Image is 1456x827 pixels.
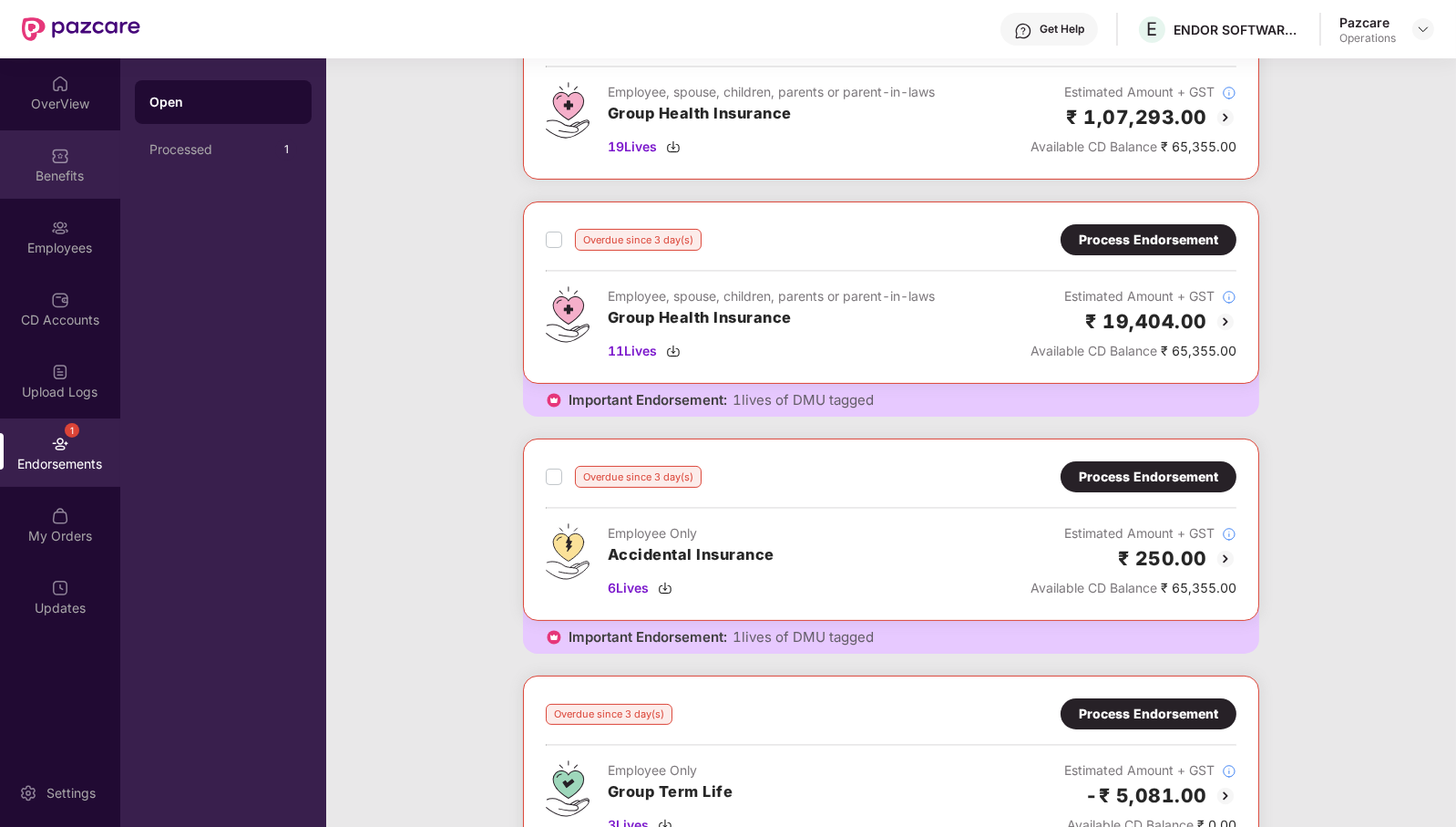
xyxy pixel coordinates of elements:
img: svg+xml;base64,PHN2ZyBpZD0iSW5mb18tXzMyeDMyIiBkYXRhLW5hbWU9IkluZm8gLSAzMngzMiIgeG1sbnM9Imh0dHA6Ly... [1222,290,1236,305]
img: svg+xml;base64,PHN2ZyBpZD0iTXlfT3JkZXJzIiBkYXRhLW5hbWU9Ik15IE9yZGVycyIgeG1sbnM9Imh0dHA6Ly93d3cudz... [51,507,69,525]
div: Overdue since 3 day(s) [575,466,702,488]
img: svg+xml;base64,PHN2ZyBpZD0iRW1wbG95ZWVzIiB4bWxucz0iaHR0cDovL3d3dy53My5vcmcvMjAwMC9zdmciIHdpZHRoPS... [51,219,69,237]
div: Estimated Amount + GST [1030,286,1236,306]
div: Processed [149,142,275,157]
div: 1 [275,139,297,160]
div: Process Endorsement [1079,467,1218,487]
img: svg+xml;base64,PHN2ZyBpZD0iRW5kb3JzZW1lbnRzIiB4bWxucz0iaHR0cDovL3d3dy53My5vcmcvMjAwMC9zdmciIHdpZH... [51,435,69,453]
img: svg+xml;base64,PHN2ZyBpZD0iRG93bmxvYWQtMzJ4MzIiIHhtbG5zPSJodHRwOi8vd3d3LnczLm9yZy8yMDAwL3N2ZyIgd2... [666,140,681,154]
span: 6 Lives [608,578,649,598]
span: Important Endorsement: [569,391,727,409]
img: svg+xml;base64,PHN2ZyB4bWxucz0iaHR0cDovL3d3dy53My5vcmcvMjAwMC9zdmciIHdpZHRoPSI0Ny43MTQiIGhlaWdodD... [546,760,590,817]
img: svg+xml;base64,PHN2ZyBpZD0iQmFjay0yMHgyMCIgeG1sbnM9Imh0dHA6Ly93d3cudzMub3JnLzIwMDAvc3ZnIiB3aWR0aD... [1215,548,1236,570]
img: svg+xml;base64,PHN2ZyBpZD0iQmFjay0yMHgyMCIgeG1sbnM9Imh0dHA6Ly93d3cudzMub3JnLzIwMDAvc3ZnIiB3aWR0aD... [1215,107,1236,129]
img: icon [545,391,563,409]
img: svg+xml;base64,PHN2ZyBpZD0iVXBkYXRlZCIgeG1sbnM9Imh0dHA6Ly93d3cudzMub3JnLzIwMDAvc3ZnIiB3aWR0aD0iMj... [51,579,69,597]
img: icon [545,628,563,646]
div: Estimated Amount + GST [1030,82,1236,102]
img: svg+xml;base64,PHN2ZyB4bWxucz0iaHR0cDovL3d3dy53My5vcmcvMjAwMC9zdmciIHdpZHRoPSI0Ny43MTQiIGhlaWdodD... [546,82,590,139]
h2: ₹ 19,404.00 [1086,306,1208,336]
img: svg+xml;base64,PHN2ZyBpZD0iSG9tZSIgeG1sbnM9Imh0dHA6Ly93d3cudzMub3JnLzIwMDAvc3ZnIiB3aWR0aD0iMjAiIG... [51,75,69,93]
div: Employee Only [608,523,774,543]
img: New Pazcare Logo [22,17,140,41]
div: ENDOR SOFTWARE PRIVATE LIMITED [1174,21,1301,38]
h3: Group Health Insurance [608,102,935,126]
h3: Group Term Life [608,780,733,804]
img: svg+xml;base64,PHN2ZyBpZD0iRG93bmxvYWQtMzJ4MzIiIHhtbG5zPSJodHRwOi8vd3d3LnczLm9yZy8yMDAwL3N2ZyIgd2... [666,344,681,358]
div: Settings [41,784,101,802]
img: svg+xml;base64,PHN2ZyBpZD0iSW5mb18tXzMyeDMyIiBkYXRhLW5hbWU9IkluZm8gLSAzMngzMiIgeG1sbnM9Imh0dHA6Ly... [1222,527,1236,542]
div: Estimated Amount + GST [1064,760,1236,780]
div: Employee, spouse, children, parents or parent-in-laws [608,286,935,306]
h2: ₹ 1,07,293.00 [1067,102,1208,132]
div: Overdue since 3 day(s) [575,229,702,251]
h3: Group Health Insurance [608,306,935,330]
span: Available CD Balance [1030,580,1157,595]
img: svg+xml;base64,PHN2ZyBpZD0iRG93bmxvYWQtMzJ4MzIiIHhtbG5zPSJodHRwOi8vd3d3LnczLm9yZy8yMDAwL3N2ZyIgd2... [658,581,672,595]
img: svg+xml;base64,PHN2ZyBpZD0iQmFjay0yMHgyMCIgeG1sbnM9Imh0dHA6Ly93d3cudzMub3JnLzIwMDAvc3ZnIiB3aWR0aD... [1215,785,1236,807]
img: svg+xml;base64,PHN2ZyBpZD0iQmFjay0yMHgyMCIgeG1sbnM9Imh0dHA6Ly93d3cudzMub3JnLzIwMDAvc3ZnIiB3aWR0aD... [1215,311,1236,333]
div: Open [149,93,297,111]
div: Overdue since 3 day(s) [546,704,672,725]
div: Process Endorsement [1079,704,1218,724]
div: Employee, spouse, children, parents or parent-in-laws [608,82,935,102]
img: svg+xml;base64,PHN2ZyBpZD0iU2V0dGluZy0yMHgyMCIgeG1sbnM9Imh0dHA6Ly93d3cudzMub3JnLzIwMDAvc3ZnIiB3aW... [19,784,37,802]
img: svg+xml;base64,PHN2ZyBpZD0iVXBsb2FkX0xvZ3MiIGRhdGEtbmFtZT0iVXBsb2FkIExvZ3MiIHhtbG5zPSJodHRwOi8vd3... [51,363,69,381]
h2: -₹ 5,081.00 [1086,780,1208,811]
img: svg+xml;base64,PHN2ZyBpZD0iQ0RfQWNjb3VudHMiIGRhdGEtbmFtZT0iQ0QgQWNjb3VudHMiIHhtbG5zPSJodHRwOi8vd3... [51,291,69,309]
span: E [1147,18,1158,40]
div: Pazcare [1339,14,1396,31]
img: svg+xml;base64,PHN2ZyBpZD0iRHJvcGRvd24tMzJ4MzIiIHhtbG5zPSJodHRwOi8vd3d3LnczLm9yZy8yMDAwL3N2ZyIgd2... [1416,22,1430,36]
div: ₹ 65,355.00 [1030,341,1236,361]
span: 19 Lives [608,137,657,157]
img: svg+xml;base64,PHN2ZyBpZD0iQmVuZWZpdHMiIHhtbG5zPSJodHRwOi8vd3d3LnczLm9yZy8yMDAwL3N2ZyIgd2lkdGg9Ij... [51,147,69,165]
div: Operations [1339,31,1396,46]
div: ₹ 65,355.00 [1030,578,1236,598]
div: Get Help [1040,22,1084,36]
div: 1 [65,423,79,438]
img: svg+xml;base64,PHN2ZyBpZD0iSGVscC0zMngzMiIgeG1sbnM9Imh0dHA6Ly93d3cudzMub3JnLzIwMDAvc3ZnIiB3aWR0aD... [1014,22,1032,40]
div: Employee Only [608,760,733,780]
span: 11 Lives [608,341,657,361]
span: Available CD Balance [1030,139,1157,154]
h2: ₹ 250.00 [1118,543,1207,574]
img: svg+xml;base64,PHN2ZyBpZD0iSW5mb18tXzMyeDMyIiBkYXRhLW5hbWU9IkluZm8gLSAzMngzMiIgeG1sbnM9Imh0dHA6Ly... [1222,86,1236,100]
span: Important Endorsement: [569,628,727,646]
div: Process Endorsement [1079,230,1218,250]
span: 1 lives of DMU tagged [733,628,874,646]
img: svg+xml;base64,PHN2ZyB4bWxucz0iaHR0cDovL3d3dy53My5vcmcvMjAwMC9zdmciIHdpZHRoPSI0Ny43MTQiIGhlaWdodD... [546,286,590,343]
img: svg+xml;base64,PHN2ZyBpZD0iSW5mb18tXzMyeDMyIiBkYXRhLW5hbWU9IkluZm8gLSAzMngzMiIgeG1sbnM9Imh0dHA6Ly... [1222,764,1236,779]
img: svg+xml;base64,PHN2ZyB4bWxucz0iaHR0cDovL3d3dy53My5vcmcvMjAwMC9zdmciIHdpZHRoPSI0OS4zMjEiIGhlaWdodD... [546,523,590,580]
div: ₹ 65,355.00 [1030,137,1236,157]
div: Estimated Amount + GST [1030,523,1236,543]
span: Available CD Balance [1030,343,1157,358]
h3: Accidental Insurance [608,543,774,567]
span: 1 lives of DMU tagged [733,391,874,409]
